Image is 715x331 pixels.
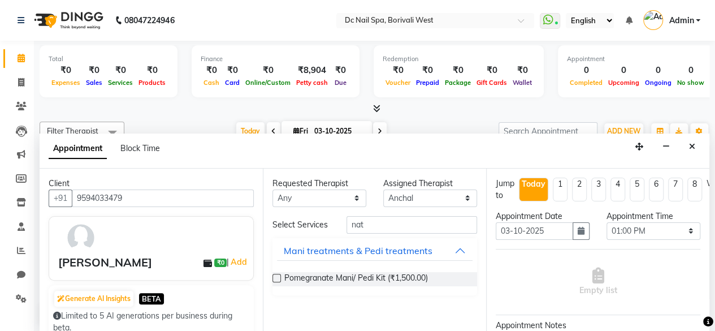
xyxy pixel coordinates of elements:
[49,139,107,159] span: Appointment
[606,210,700,222] div: Appointment Time
[610,178,625,201] li: 4
[669,15,694,27] span: Admin
[684,138,700,156] button: Close
[242,79,293,87] span: Online/Custom
[214,259,226,268] span: ₹0
[607,127,640,135] span: ADD NEW
[642,64,674,77] div: 0
[510,64,535,77] div: ₹0
[227,255,249,269] span: |
[47,126,98,135] span: Filter Therapist
[383,79,413,87] span: Voucher
[201,79,222,87] span: Cash
[413,64,442,77] div: ₹0
[496,222,573,240] input: yyyy-mm-dd
[510,79,535,87] span: Wallet
[649,178,664,201] li: 6
[29,5,106,36] img: logo
[496,210,590,222] div: Appointment Date
[49,54,168,64] div: Total
[604,123,643,139] button: ADD NEW
[83,79,105,87] span: Sales
[49,178,254,190] div: Client
[105,64,136,77] div: ₹0
[64,221,97,254] img: avatar
[284,244,432,257] div: Mani treatments & Pedi treatments
[58,254,152,271] div: [PERSON_NAME]
[553,178,567,201] li: 1
[277,240,473,261] button: Mani treatments & Pedi treatments
[49,190,72,207] button: +91
[293,64,331,77] div: ₹8,904
[572,178,587,201] li: 2
[567,54,707,64] div: Appointment
[642,79,674,87] span: Ongoing
[674,79,707,87] span: No show
[346,216,477,234] input: Search by service name
[293,79,331,87] span: Petty cash
[591,178,606,201] li: 3
[272,178,366,190] div: Requested Therapist
[222,79,242,87] span: Card
[311,123,367,140] input: 2025-10-03
[264,219,338,231] div: Select Services
[332,79,349,87] span: Due
[49,64,83,77] div: ₹0
[229,255,249,269] a: Add
[605,79,642,87] span: Upcoming
[674,64,707,77] div: 0
[291,127,311,135] span: Fri
[474,79,510,87] span: Gift Cards
[139,293,164,304] span: BETA
[442,79,474,87] span: Package
[72,190,254,207] input: Search by Name/Mobile/Email/Code
[236,122,265,140] span: Today
[383,64,413,77] div: ₹0
[496,178,514,201] div: Jump to
[83,64,105,77] div: ₹0
[668,178,683,201] li: 7
[242,64,293,77] div: ₹0
[567,64,605,77] div: 0
[567,79,605,87] span: Completed
[579,268,617,296] span: Empty list
[49,79,83,87] span: Expenses
[605,64,642,77] div: 0
[201,64,222,77] div: ₹0
[499,122,597,140] input: Search Appointment
[474,64,510,77] div: ₹0
[413,79,442,87] span: Prepaid
[54,291,133,307] button: Generate AI Insights
[201,54,350,64] div: Finance
[136,79,168,87] span: Products
[120,143,160,153] span: Block Time
[105,79,136,87] span: Services
[284,272,428,286] span: Pomegranate Mani/ Pedi Kit (₹1,500.00)
[331,64,350,77] div: ₹0
[383,54,535,64] div: Redemption
[136,64,168,77] div: ₹0
[687,178,702,201] li: 8
[630,178,644,201] li: 5
[222,64,242,77] div: ₹0
[383,178,477,190] div: Assigned Therapist
[442,64,474,77] div: ₹0
[124,5,174,36] b: 08047224946
[643,10,663,30] img: Admin
[522,178,545,190] div: Today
